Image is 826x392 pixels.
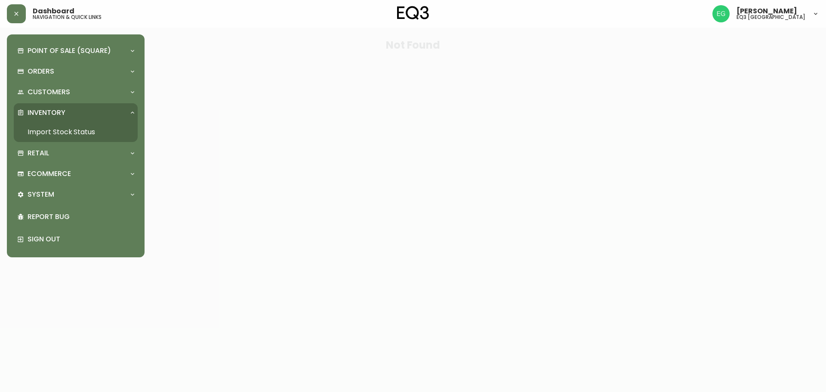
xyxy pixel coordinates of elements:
p: Orders [28,67,54,76]
p: Retail [28,148,49,158]
div: Retail [14,144,138,163]
div: Ecommerce [14,164,138,183]
p: Sign Out [28,235,134,244]
p: Point of Sale (Square) [28,46,111,56]
span: Dashboard [33,8,74,15]
div: Report Bug [14,206,138,228]
a: Import Stock Status [14,122,138,142]
img: db11c1629862fe82d63d0774b1b54d2b [712,5,730,22]
span: [PERSON_NAME] [737,8,797,15]
div: Inventory [14,103,138,122]
p: Customers [28,87,70,97]
p: Report Bug [28,212,134,222]
div: System [14,185,138,204]
div: Customers [14,83,138,102]
p: System [28,190,54,199]
h5: eq3 [GEOGRAPHIC_DATA] [737,15,805,20]
p: Inventory [28,108,65,117]
div: Orders [14,62,138,81]
p: Ecommerce [28,169,71,179]
h5: navigation & quick links [33,15,102,20]
img: logo [397,6,429,20]
div: Sign Out [14,228,138,250]
div: Point of Sale (Square) [14,41,138,60]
